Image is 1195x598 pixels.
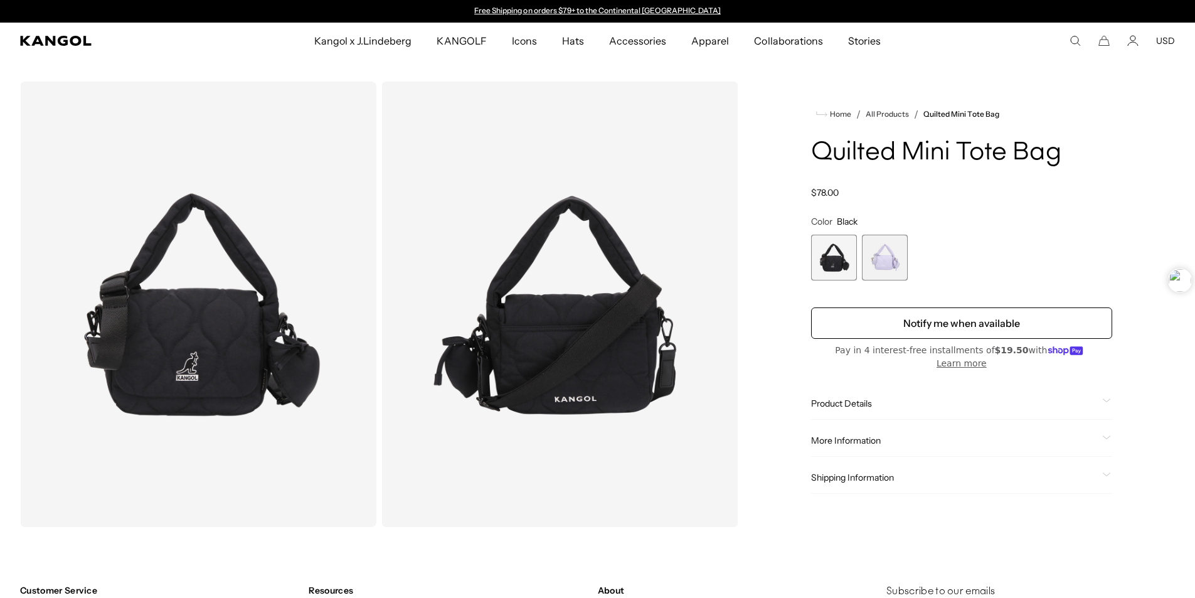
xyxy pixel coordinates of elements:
h4: Customer Service [20,585,299,596]
span: Black [837,216,858,227]
h4: Resources [309,585,587,596]
li: / [909,107,918,122]
span: Stories [848,23,881,59]
a: Stories [836,23,893,59]
slideshow-component: Announcement bar [469,6,727,16]
h4: About [598,585,876,596]
button: Notify me when available [811,307,1112,339]
button: Cart [1098,35,1110,46]
summary: Search here [1070,35,1081,46]
a: Quilted Mini Tote Bag [923,110,999,119]
span: Home [827,110,851,119]
span: Kangol x J.Lindeberg [314,23,412,59]
span: Hats [562,23,584,59]
a: Apparel [679,23,741,59]
a: Icons [499,23,550,59]
div: 1 of 2 [469,6,727,16]
span: Icons [512,23,537,59]
div: 1 of 2 [811,235,857,280]
product-gallery: Gallery Viewer [20,82,738,527]
img: color-black [20,82,376,527]
span: Apparel [691,23,729,59]
a: All Products [866,110,909,119]
a: KANGOLF [424,23,499,59]
div: Announcement [469,6,727,16]
img: color-black [381,82,738,527]
button: USD [1156,35,1175,46]
a: Hats [550,23,597,59]
span: More Information [811,435,1097,446]
h1: Quilted Mini Tote Bag [811,139,1112,167]
label: Lavender [862,235,908,280]
label: Black [811,235,857,280]
span: Accessories [609,23,666,59]
a: Collaborations [741,23,835,59]
div: 2 of 2 [862,235,908,280]
span: Shipping Information [811,472,1097,483]
a: Kangol x J.Lindeberg [302,23,425,59]
a: Home [816,109,851,120]
a: Account [1127,35,1139,46]
span: KANGOLF [437,23,486,59]
span: Collaborations [754,23,822,59]
a: Free Shipping on orders $79+ to the Continental [GEOGRAPHIC_DATA] [474,6,721,15]
nav: breadcrumbs [811,107,1112,122]
span: $78.00 [811,187,839,198]
span: Product Details [811,398,1097,409]
li: / [851,107,861,122]
a: Accessories [597,23,679,59]
a: Kangol [20,36,208,46]
span: Color [811,216,832,227]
